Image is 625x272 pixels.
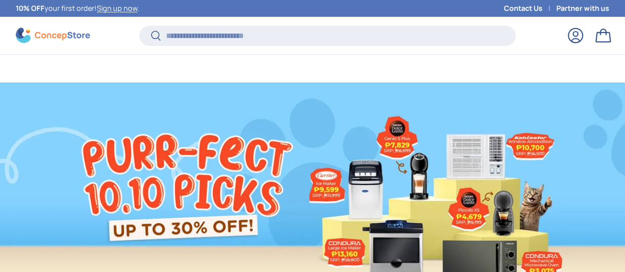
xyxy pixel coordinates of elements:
strong: 10% OFF [16,3,44,13]
a: Contact Us [504,3,556,14]
p: your first order! . [16,3,139,14]
img: ConcepStore [16,28,90,43]
a: Sign up now [97,3,137,13]
a: Partner with us [556,3,609,14]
